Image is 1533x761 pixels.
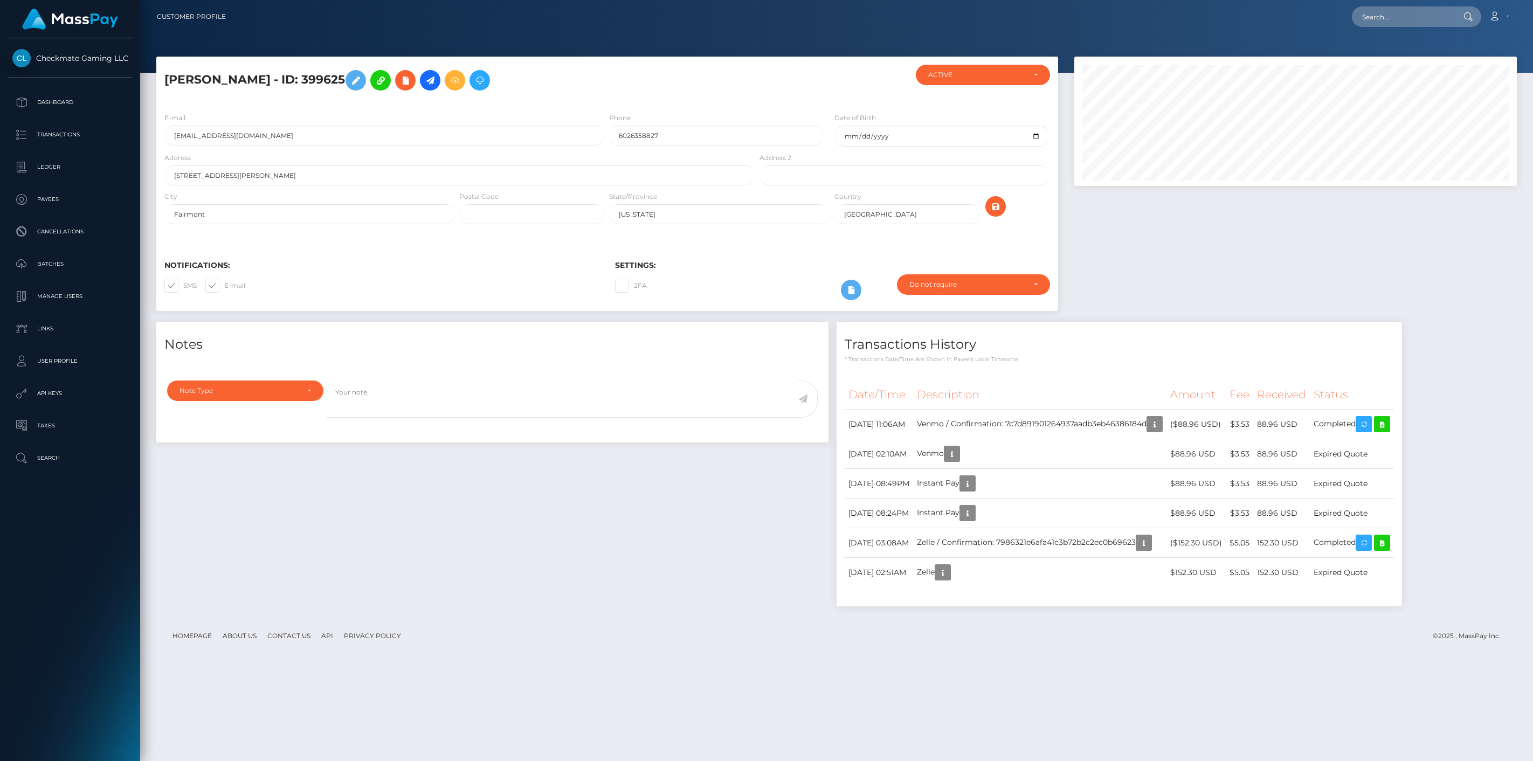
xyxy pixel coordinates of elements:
[218,627,261,644] a: About Us
[167,380,323,401] button: Note Type
[179,386,299,395] div: Note Type
[340,627,405,644] a: Privacy Policy
[834,113,876,123] label: Date of Birth
[168,627,216,644] a: Homepage
[420,70,440,91] a: Initiate Payout
[12,353,128,369] p: User Profile
[1166,380,1226,410] th: Amount
[157,5,226,28] a: Customer Profile
[12,191,128,207] p: Payees
[909,280,1025,289] div: Do not require
[1310,528,1394,558] td: Completed
[1226,558,1253,587] td: $5.05
[164,153,191,163] label: Address
[913,380,1166,410] th: Description
[615,279,647,293] label: 2FA
[845,355,1394,363] p: * Transactions date/time are shown in payee's local timezone
[317,627,337,644] a: API
[1166,469,1226,499] td: $88.96 USD
[12,385,128,402] p: API Keys
[1166,558,1226,587] td: $152.30 USD
[205,279,245,293] label: E-mail
[459,192,499,202] label: Postal Code
[834,192,861,202] label: Country
[897,274,1050,295] button: Do not require
[845,528,913,558] td: [DATE] 03:08AM
[12,256,128,272] p: Batches
[1352,6,1453,27] input: Search...
[12,450,128,466] p: Search
[164,65,749,96] h5: [PERSON_NAME] - ID: 399625
[913,469,1166,499] td: Instant Pay
[845,469,913,499] td: [DATE] 08:49PM
[1310,469,1394,499] td: Expired Quote
[913,528,1166,558] td: Zelle / Confirmation: 7986321e6afa41c3b72b2c2ec0b69623
[1310,439,1394,469] td: Expired Quote
[913,558,1166,587] td: Zelle
[164,113,185,123] label: E-mail
[845,410,913,439] td: [DATE] 11:06AM
[615,261,1049,270] h6: Settings:
[1310,410,1394,439] td: Completed
[164,192,177,202] label: City
[12,94,128,110] p: Dashboard
[22,9,118,30] img: MassPay Logo
[8,251,132,278] a: Batches
[164,279,197,293] label: SMS
[1253,528,1310,558] td: 152.30 USD
[913,499,1166,528] td: Instant Pay
[916,65,1050,85] button: ACTIVE
[1226,528,1253,558] td: $5.05
[1166,410,1226,439] td: ($88.96 USD)
[1310,499,1394,528] td: Expired Quote
[1226,499,1253,528] td: $3.53
[1226,439,1253,469] td: $3.53
[164,335,820,354] h4: Notes
[1166,439,1226,469] td: $88.96 USD
[759,153,791,163] label: Address 2
[8,121,132,148] a: Transactions
[1226,410,1253,439] td: $3.53
[1253,499,1310,528] td: 88.96 USD
[1166,499,1226,528] td: $88.96 USD
[1433,630,1509,642] div: © 2025 , MassPay Inc.
[1226,380,1253,410] th: Fee
[609,113,631,123] label: Phone
[8,412,132,439] a: Taxes
[8,348,132,375] a: User Profile
[1166,528,1226,558] td: ($152.30 USD)
[8,186,132,213] a: Payees
[12,321,128,337] p: Links
[913,439,1166,469] td: Venmo
[12,159,128,175] p: Ledger
[8,154,132,181] a: Ledger
[1226,469,1253,499] td: $3.53
[12,288,128,305] p: Manage Users
[8,315,132,342] a: Links
[164,261,599,270] h6: Notifications:
[1310,380,1394,410] th: Status
[1310,558,1394,587] td: Expired Quote
[1253,469,1310,499] td: 88.96 USD
[8,283,132,310] a: Manage Users
[1253,380,1310,410] th: Received
[263,627,315,644] a: Contact Us
[12,127,128,143] p: Transactions
[845,380,913,410] th: Date/Time
[1253,558,1310,587] td: 152.30 USD
[1253,439,1310,469] td: 88.96 USD
[12,49,31,67] img: Checkmate Gaming LLC
[845,335,1394,354] h4: Transactions History
[8,445,132,472] a: Search
[8,53,132,63] span: Checkmate Gaming LLC
[8,380,132,407] a: API Keys
[8,89,132,116] a: Dashboard
[609,192,657,202] label: State/Province
[845,558,913,587] td: [DATE] 02:51AM
[1253,410,1310,439] td: 88.96 USD
[845,499,913,528] td: [DATE] 08:24PM
[12,224,128,240] p: Cancellations
[12,418,128,434] p: Taxes
[845,439,913,469] td: [DATE] 02:10AM
[913,410,1166,439] td: Venmo / Confirmation: 7c7d891901264937aadb3eb46386184d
